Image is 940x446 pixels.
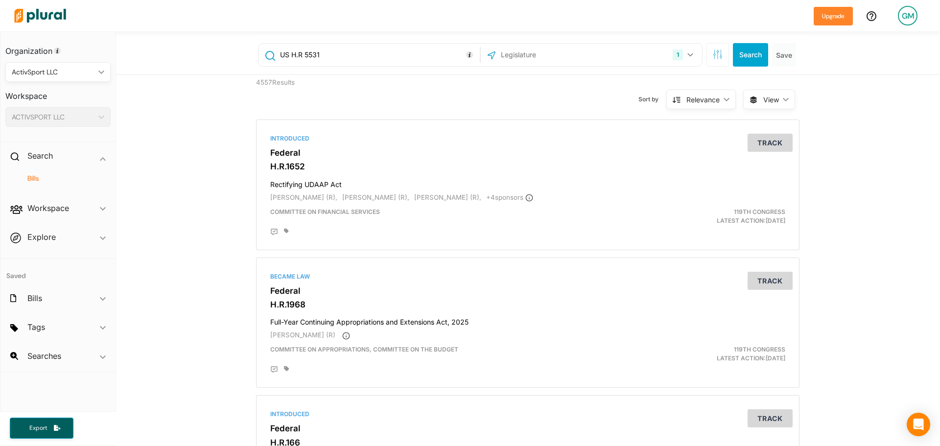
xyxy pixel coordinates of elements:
[638,95,666,104] span: Sort by
[616,208,793,225] div: Latest Action: [DATE]
[27,150,53,161] h2: Search
[5,37,111,58] h3: Organization
[890,2,925,29] a: GM
[342,193,409,201] span: [PERSON_NAME] (R),
[27,203,69,213] h2: Workspace
[270,228,278,236] div: Add Position Statement
[27,232,56,242] h2: Explore
[270,331,335,339] span: [PERSON_NAME] (R)
[465,50,474,59] div: Tooltip anchor
[713,49,723,58] span: Search Filters
[15,174,106,183] a: Bills
[686,94,720,105] div: Relevance
[27,322,45,332] h2: Tags
[486,193,533,201] span: + 4 sponsor s
[27,293,42,304] h2: Bills
[270,272,785,281] div: Became Law
[270,148,785,158] h3: Federal
[734,346,785,353] span: 119th Congress
[279,46,477,64] input: Enter keywords, bill # or legislator name
[284,228,289,234] div: Add tags
[12,67,94,77] div: ActivSport LLC
[414,193,481,201] span: [PERSON_NAME] (R),
[270,208,380,215] span: Committee on Financial Services
[0,259,116,283] h4: Saved
[748,134,793,152] button: Track
[270,286,785,296] h3: Federal
[27,351,61,361] h2: Searches
[270,410,785,419] div: Introduced
[814,7,853,25] button: Upgrade
[270,346,458,353] span: Committee on Appropriations, Committee on the Budget
[270,423,785,433] h3: Federal
[763,94,779,105] span: View
[733,43,768,67] button: Search
[616,345,793,363] div: Latest Action: [DATE]
[270,162,785,171] h3: H.R.1652
[748,272,793,290] button: Track
[249,75,388,112] div: 4557 Results
[734,208,785,215] span: 119th Congress
[669,46,700,64] button: 1
[23,424,54,432] span: Export
[284,366,289,372] div: Add tags
[12,112,94,122] div: ACTIVSPORT LLC
[270,193,337,201] span: [PERSON_NAME] (R),
[500,46,605,64] input: Legislature
[748,409,793,427] button: Track
[898,6,917,25] div: GM
[53,47,62,55] div: Tooltip anchor
[907,413,930,436] div: Open Intercom Messenger
[772,43,796,67] button: Save
[270,366,278,374] div: Add Position Statement
[270,300,785,309] h3: H.R.1968
[814,11,853,21] a: Upgrade
[270,176,785,189] h4: Rectifying UDAAP Act
[10,418,73,439] button: Export
[270,313,785,327] h4: Full-Year Continuing Appropriations and Extensions Act, 2025
[5,82,111,103] h3: Workspace
[270,134,785,143] div: Introduced
[673,49,683,60] div: 1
